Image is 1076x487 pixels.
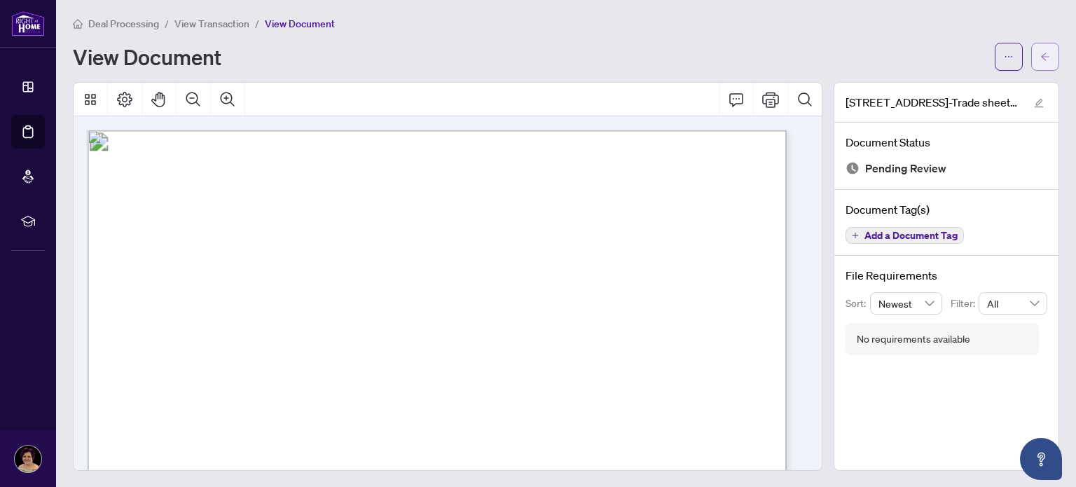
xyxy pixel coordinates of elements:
li: / [165,15,169,32]
span: edit [1034,98,1044,108]
span: Deal Processing [88,18,159,30]
img: logo [11,11,45,36]
span: Pending Review [865,159,946,178]
p: Filter: [951,296,979,311]
img: Profile Icon [15,446,41,472]
h1: View Document [73,46,221,68]
h4: Document Status [846,134,1047,151]
span: home [73,19,83,29]
img: Document Status [846,161,860,175]
span: View Document [265,18,335,30]
span: [STREET_ADDRESS]-Trade sheet-Bella to review.pdf [846,94,1021,111]
span: Newest [878,293,934,314]
h4: Document Tag(s) [846,201,1047,218]
button: Add a Document Tag [846,227,964,244]
h4: File Requirements [846,267,1047,284]
span: plus [852,232,859,239]
span: arrow-left [1040,52,1050,62]
span: View Transaction [174,18,249,30]
button: Open asap [1020,438,1062,480]
span: ellipsis [1004,52,1014,62]
span: All [987,293,1039,314]
div: No requirements available [857,331,970,347]
span: Add a Document Tag [864,231,958,240]
li: / [255,15,259,32]
p: Sort: [846,296,870,311]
